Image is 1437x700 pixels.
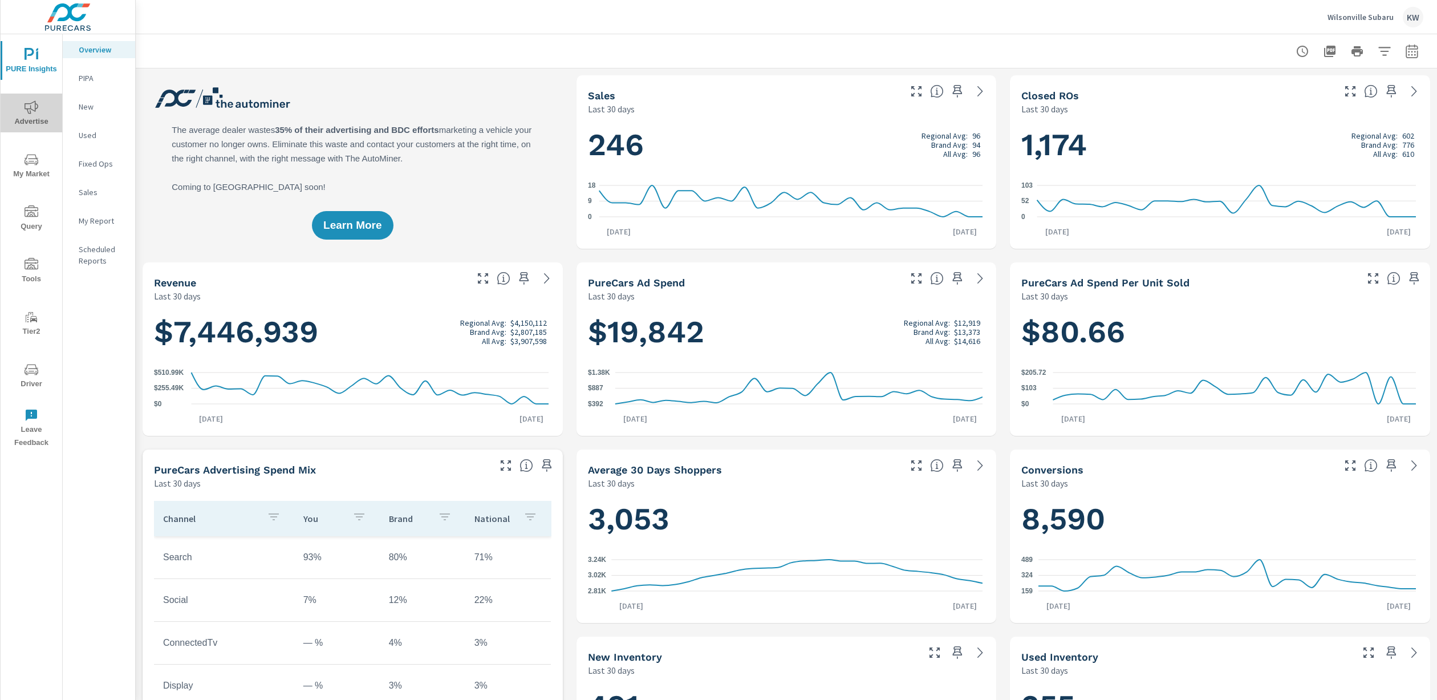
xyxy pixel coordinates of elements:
div: Fixed Ops [63,155,135,172]
a: See more details in report [1405,456,1423,475]
p: $4,150,112 [510,318,547,327]
p: Last 30 days [588,663,635,677]
div: My Report [63,212,135,229]
button: Make Fullscreen [1359,644,1378,662]
td: 93% [294,543,380,572]
h5: New Inventory [588,651,662,663]
p: [DATE] [1379,413,1419,424]
p: Brand Avg: [470,327,506,337]
a: See more details in report [971,82,989,100]
button: Select Date Range [1401,40,1423,63]
td: 3% [465,671,551,700]
p: New [79,101,126,112]
button: Make Fullscreen [907,456,925,475]
p: Sales [79,187,126,198]
span: Save this to your personalized report [1382,456,1401,475]
td: 22% [465,586,551,614]
p: Regional Avg: [904,318,950,327]
text: 3.02K [588,572,606,580]
h1: $80.66 [1021,313,1419,351]
h1: 246 [588,126,985,164]
text: 3.24K [588,556,606,564]
button: Make Fullscreen [907,82,925,100]
button: Apply Filters [1373,40,1396,63]
text: 324 [1021,571,1033,579]
p: [DATE] [191,413,231,424]
a: See more details in report [971,269,989,288]
p: Brand Avg: [1361,140,1398,149]
span: Number of vehicles sold by the dealership over the selected date range. [Source: This data is sou... [930,84,944,98]
text: $255.49K [154,385,184,393]
div: PIPA [63,70,135,87]
h1: 3,053 [588,500,985,539]
button: Make Fullscreen [1341,456,1359,475]
p: Last 30 days [588,476,635,490]
h1: $7,446,939 [154,313,551,351]
p: $3,907,598 [510,337,547,346]
div: Scheduled Reports [63,241,135,269]
p: All Avg: [482,337,506,346]
button: "Export Report to PDF" [1318,40,1341,63]
p: Used [79,130,126,141]
span: Save this to your personalized report [948,269,967,288]
p: Brand Avg: [914,327,950,337]
button: Make Fullscreen [907,269,925,288]
p: [DATE] [945,226,985,237]
span: Advertise [4,100,59,128]
text: $510.99K [154,369,184,377]
p: Scheduled Reports [79,244,126,266]
p: Regional Avg: [460,318,506,327]
p: Last 30 days [1021,102,1068,116]
text: 0 [1021,213,1025,221]
button: Make Fullscreen [925,644,944,662]
button: Make Fullscreen [1341,82,1359,100]
p: [DATE] [945,600,985,612]
text: 489 [1021,556,1033,564]
p: [DATE] [599,226,639,237]
p: 96 [972,149,980,159]
span: Save this to your personalized report [948,82,967,100]
span: Number of Repair Orders Closed by the selected dealership group over the selected time range. [So... [1364,84,1378,98]
span: Query [4,205,59,233]
text: 0 [588,213,592,221]
td: 12% [380,586,465,614]
p: Overview [79,44,126,55]
span: A rolling 30 day total of daily Shoppers on the dealership website, averaged over the selected da... [930,459,944,472]
p: [DATE] [512,413,551,424]
p: [DATE] [611,600,651,612]
p: Last 30 days [154,476,201,490]
p: Last 30 days [1021,289,1068,303]
td: 4% [380,629,465,657]
a: See more details in report [971,644,989,662]
h5: PureCars Ad Spend Per Unit Sold [1021,277,1190,289]
h5: Revenue [154,277,196,289]
button: Make Fullscreen [474,269,492,288]
span: Tools [4,258,59,286]
p: $13,373 [954,327,980,337]
text: 159 [1021,587,1033,595]
span: Tier2 [4,310,59,338]
a: See more details in report [971,456,989,475]
p: [DATE] [615,413,655,424]
div: Used [63,127,135,144]
p: All Avg: [1373,149,1398,159]
span: Save this to your personalized report [538,456,556,475]
h5: Closed ROs [1021,90,1079,102]
td: ConnectedTv [154,629,294,657]
text: $887 [588,385,603,393]
span: Total cost of media for all PureCars channels for the selected dealership group over the selected... [930,272,944,285]
p: Last 30 days [588,102,635,116]
h1: 1,174 [1021,126,1419,164]
p: You [303,513,343,524]
p: $14,616 [954,337,980,346]
text: 2.81K [588,587,606,595]
span: Save this to your personalized report [948,456,967,475]
p: $12,919 [954,318,980,327]
p: 96 [972,131,980,140]
p: Last 30 days [1021,663,1068,677]
span: Save this to your personalized report [515,269,533,288]
span: Save this to your personalized report [1382,644,1401,662]
button: Print Report [1346,40,1369,63]
p: PIPA [79,72,126,84]
span: Total sales revenue over the selected date range. [Source: This data is sourced from the dealer’s... [497,272,510,285]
